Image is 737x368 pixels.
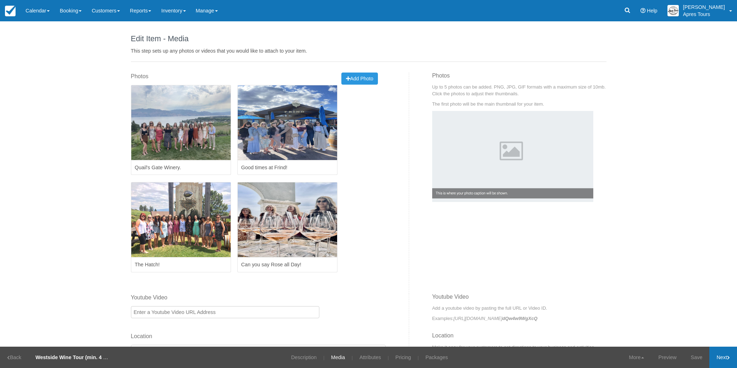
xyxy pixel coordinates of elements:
p: Examples: [432,315,606,322]
label: Youtube Video [131,294,319,302]
h3: Youtube Video [432,294,606,305]
input: Enter a photo caption [237,160,337,175]
strong: Westside Wine Tour (min. 4 guests) [35,354,121,360]
h1: Edit Item - Media [131,34,606,43]
h3: Photos [432,73,606,84]
em: [URL][DOMAIN_NAME] [453,316,537,321]
input: Enter a Youtube Video URL Address [131,306,319,318]
p: Make it easy for your customers to get directions to your business and activities. [432,344,606,351]
a: Attributes [354,347,386,368]
input: Street Address or coordinates as: latitude, longitude [131,345,386,357]
p: The first photo will be the main thumbnail for your item. [432,101,606,107]
a: Preview [651,347,683,368]
p: Add a youtube video by pasting the full URL or Video ID. [432,305,606,311]
img: checkfront-main-nav-mini-logo.png [5,6,16,16]
p: [PERSON_NAME] [683,4,725,11]
button: Add Photo [341,73,378,85]
a: More [622,347,651,368]
input: Enter a photo caption [131,257,231,272]
img: A1 [667,5,679,16]
img: L2-7 [131,182,231,257]
p: Up to 5 photos can be added. PNG, JPG, GIF formats with a maximum size of 10mb. Click the photos ... [432,84,606,97]
span: Help [647,8,658,14]
a: Pricing [390,347,416,368]
a: Save [684,347,710,368]
i: Help [640,8,645,13]
img: L2-11 [238,182,337,257]
strong: dQw4w9WgXcQ [502,316,538,321]
a: Media [326,347,350,368]
img: L2-13 [238,85,337,160]
input: Enter a photo caption [131,160,231,175]
p: This step sets up any photos or videos that you would like to attach to your item. [131,47,606,54]
p: Apres Tours [683,11,725,18]
img: Example Photo Caption [432,111,593,202]
label: Photos [131,73,149,81]
span: Add Photo [346,76,373,81]
a: Description [286,347,322,368]
input: Enter a photo caption [237,257,337,272]
a: Next [709,347,737,368]
h3: Location [432,332,606,344]
label: Location [131,332,386,341]
a: Packages [420,347,453,368]
img: L2-8 [131,85,231,160]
